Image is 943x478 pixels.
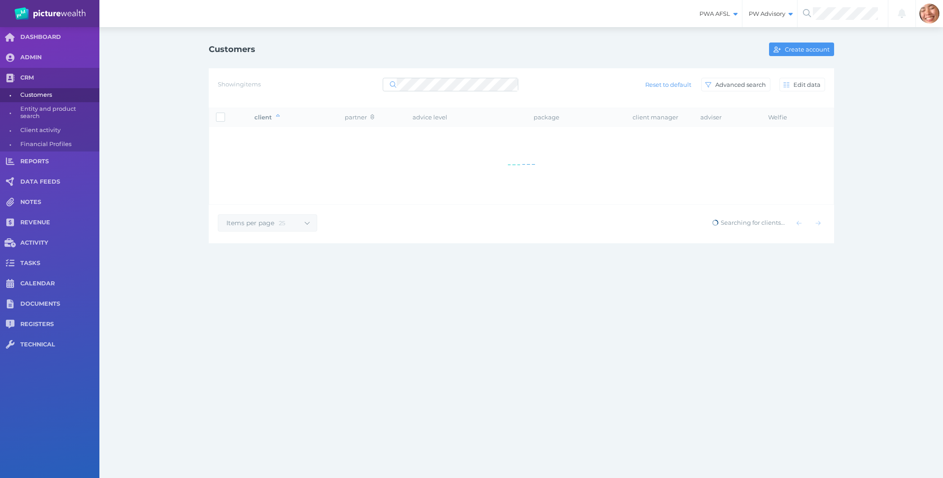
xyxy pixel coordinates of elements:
[793,216,806,230] button: Show previous page
[626,108,694,127] th: client manager
[712,219,784,226] span: Searching for clients...
[701,78,770,91] button: Advanced search
[694,108,761,127] th: adviser
[254,114,280,121] span: client
[812,216,825,230] button: Show next page
[20,239,99,247] span: ACTIVITY
[20,33,99,41] span: DASHBOARD
[20,260,99,267] span: TASKS
[209,44,255,54] h1: Customers
[769,43,834,56] button: Create account
[920,4,939,24] img: Sabrina Mena
[761,108,798,127] th: Welfie
[20,54,99,62] span: ADMIN
[20,102,96,123] span: Entity and product search
[20,321,99,328] span: REGISTERS
[779,78,825,91] button: Edit data
[20,199,99,206] span: NOTES
[218,80,261,88] span: Showing items
[20,341,99,349] span: TECHNICAL
[527,108,626,127] th: package
[406,108,527,127] th: advice level
[20,158,99,166] span: REPORTS
[20,178,99,186] span: DATA FEEDS
[345,114,374,121] span: partner
[20,219,99,227] span: REVENUE
[693,10,742,18] span: PWA AFSL
[792,81,825,88] span: Edit data
[713,81,770,88] span: Advanced search
[641,81,695,88] span: Reset to default
[783,46,834,53] span: Create account
[641,78,695,91] button: Reset to default
[742,10,797,18] span: PW Advisory
[20,300,99,308] span: DOCUMENTS
[20,88,96,102] span: Customers
[20,74,99,82] span: CRM
[218,219,279,227] span: Items per page
[20,137,96,151] span: Financial Profiles
[14,7,85,20] img: PW
[20,123,96,137] span: Client activity
[20,280,99,288] span: CALENDAR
